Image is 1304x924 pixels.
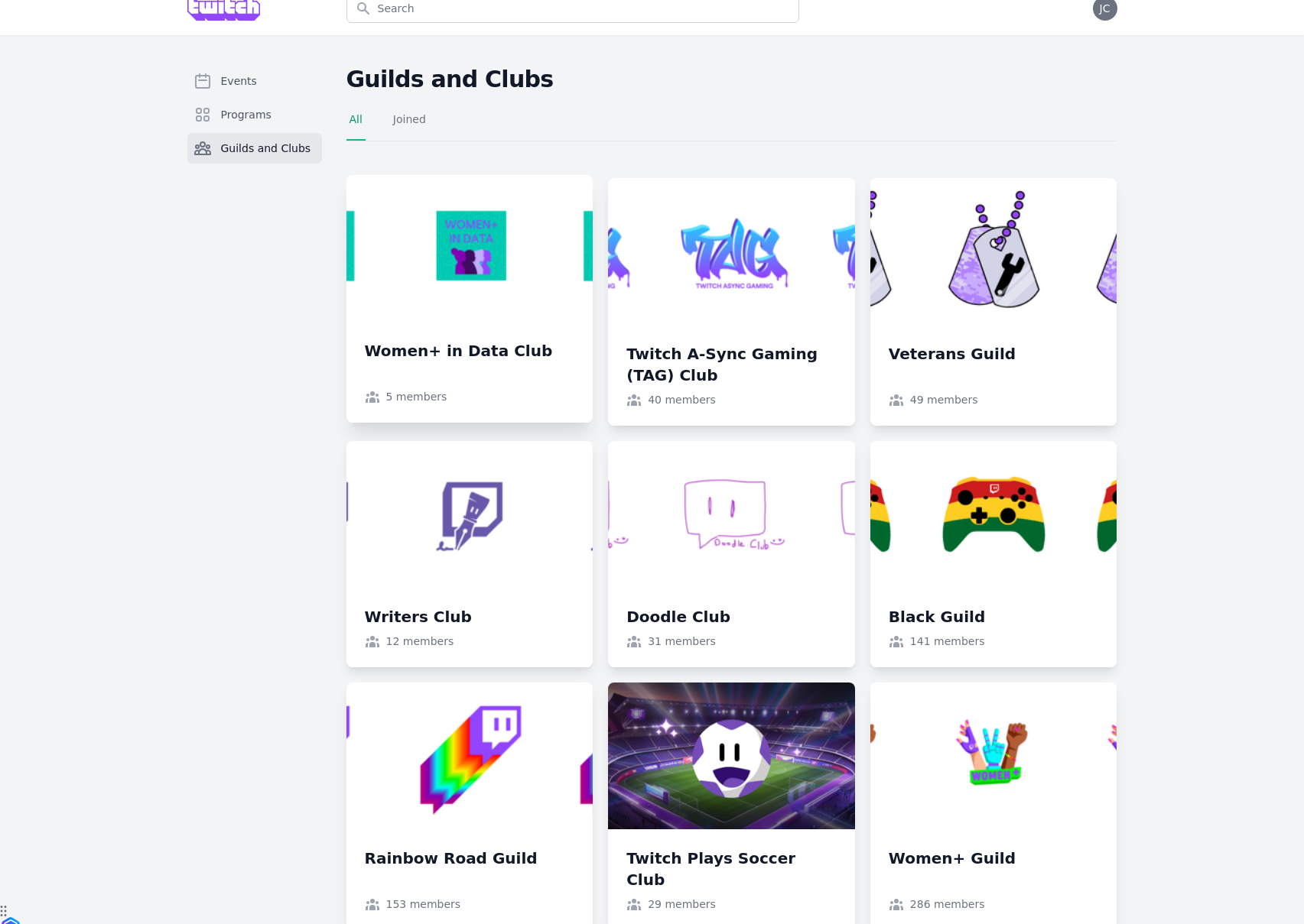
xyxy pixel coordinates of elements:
a: All [346,112,366,141]
a: Programs [187,99,322,130]
span: Events [221,73,257,89]
a: Joined [390,112,429,141]
a: Events [187,66,322,96]
span: Guilds and Clubs [221,141,311,156]
span: Programs [221,107,272,122]
a: Guilds and Clubs [187,133,322,164]
span: JC [1100,3,1111,14]
h2: Guilds and Clubs [346,66,1117,93]
nav: Sidebar [187,66,322,188]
